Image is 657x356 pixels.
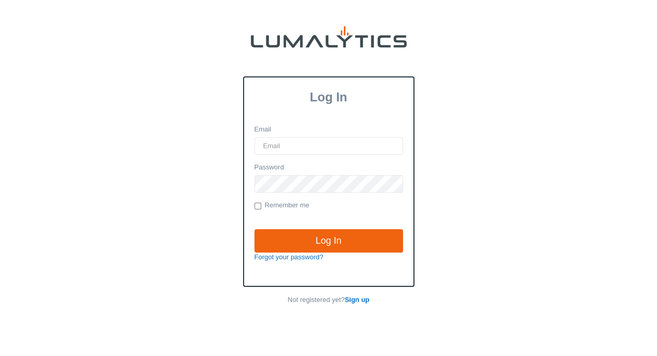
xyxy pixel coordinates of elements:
[254,137,403,155] input: Email
[254,229,403,253] input: Log In
[345,296,370,304] a: Sign up
[243,295,414,305] p: Not registered yet?
[244,90,413,104] h3: Log In
[254,253,324,261] a: Forgot your password?
[254,163,284,173] label: Password
[254,203,261,209] input: Remember me
[251,26,407,48] img: lumalytics-black-e9b537c871f77d9ce8d3a6940f85695cd68c596e3f819dc492052d1098752254.png
[254,125,272,135] label: Email
[254,201,310,211] label: Remember me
